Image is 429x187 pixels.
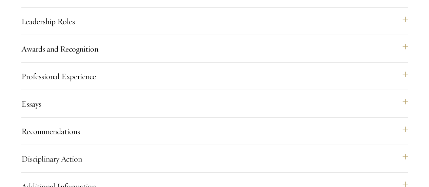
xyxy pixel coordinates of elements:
[21,68,408,85] button: Professional Experience
[21,123,408,139] button: Recommendations
[21,41,408,57] button: Awards and Recognition
[21,151,408,167] button: Disciplinary Action
[21,96,408,112] button: Essays
[21,13,408,30] button: Leadership Roles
